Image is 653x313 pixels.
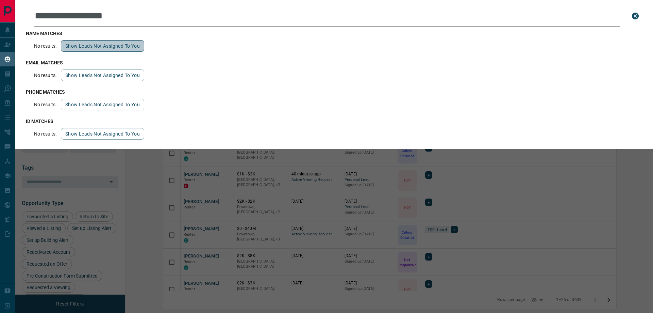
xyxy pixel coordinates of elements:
[61,40,144,52] button: show leads not assigned to you
[26,89,642,95] h3: phone matches
[61,69,144,81] button: show leads not assigned to you
[34,73,57,78] p: No results.
[34,102,57,107] p: No results.
[61,128,144,140] button: show leads not assigned to you
[26,119,642,124] h3: id matches
[61,99,144,110] button: show leads not assigned to you
[34,131,57,137] p: No results.
[34,43,57,49] p: No results.
[26,60,642,65] h3: email matches
[629,9,642,23] button: close search bar
[26,31,642,36] h3: name matches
